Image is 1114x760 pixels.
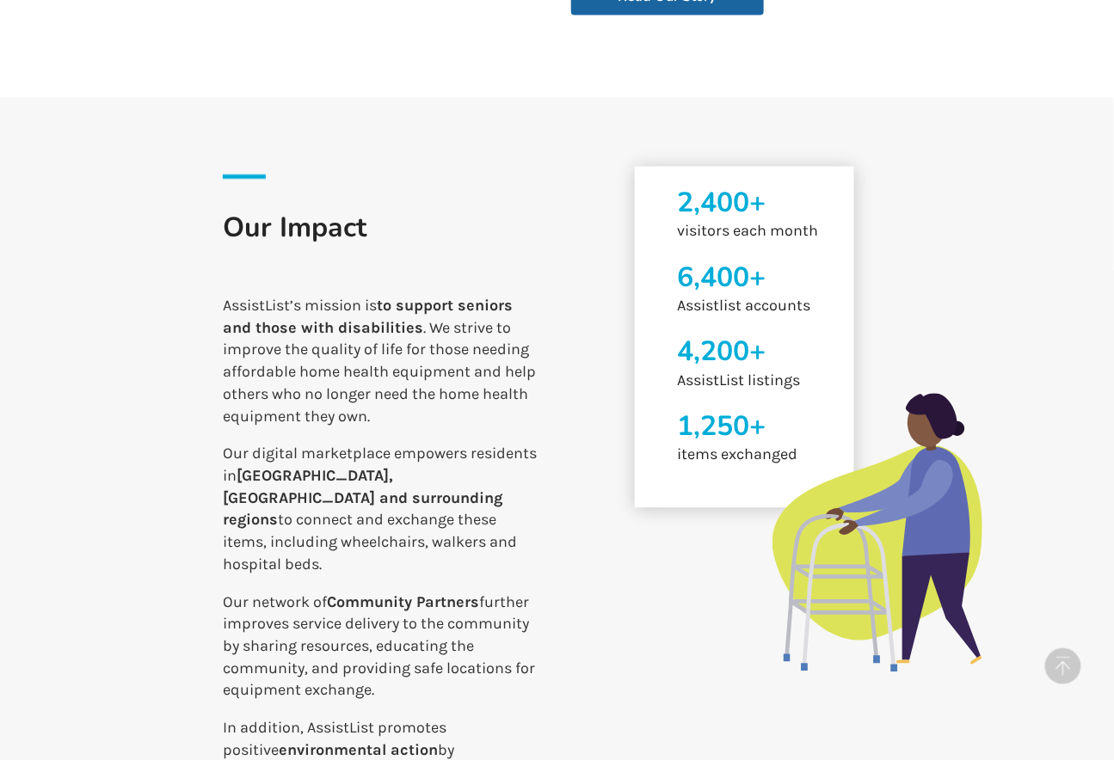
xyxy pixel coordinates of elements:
b: to support seniors and those with disabilities [223,296,513,337]
h1: 1,250+ [677,408,854,444]
p: AssistList’s mission is . We strive to improve the quality of life for those needing affordable h... [223,295,544,427]
p: AssistList listings [677,370,854,392]
b: environmental action [279,740,438,759]
p: visitors each month [677,220,854,242]
h1: Our Impact [223,209,544,281]
h1: 4,200+ [677,334,854,369]
h1: 2,400+ [677,185,854,220]
b: Community Partners [327,592,479,611]
p: Our network of further improves service delivery to the community by sharing resources, educating... [223,591,544,702]
b: [GEOGRAPHIC_DATA], [GEOGRAPHIC_DATA] and surrounding regions [223,466,502,529]
p: Our digital marketplace empowers residents in to connect and exchange these items, including whee... [223,443,544,575]
p: items exchanged [677,444,854,466]
p: Assistlist accounts [677,295,854,317]
h1: 6,400+ [677,260,854,295]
